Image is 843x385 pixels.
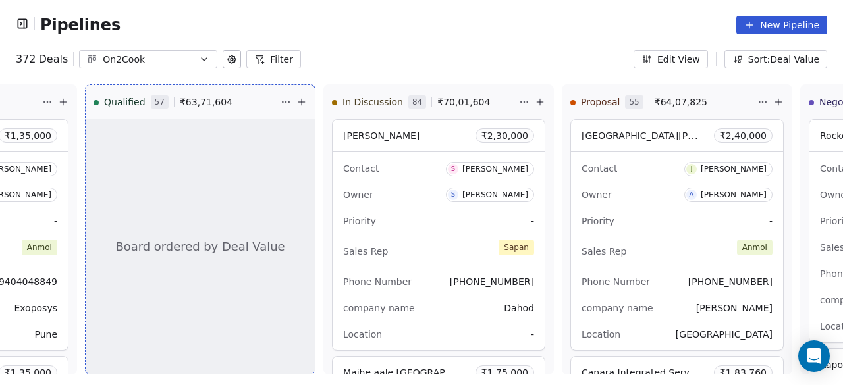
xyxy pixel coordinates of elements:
[688,276,773,287] span: [PHONE_NUMBER]
[343,366,493,378] span: Majhe aale [GEOGRAPHIC_DATA]
[582,246,626,257] span: Sales Rep
[769,215,773,228] span: -
[582,216,614,226] span: Priority
[5,129,51,142] span: ₹ 1,35,000
[451,190,455,200] div: S
[720,366,767,379] span: ₹ 1,83,760
[582,190,612,200] span: Owner
[531,215,534,228] span: -
[581,95,620,109] span: Proposal
[570,85,755,119] div: Proposal55₹64,07,825
[94,85,278,119] div: Qualified57₹63,71,604
[696,303,773,313] span: [PERSON_NAME]
[103,53,194,66] div: On2Cook
[437,95,490,109] span: ₹ 70,01,604
[737,240,773,255] span: Anmol
[582,303,653,313] span: company name
[499,240,534,255] span: Sapan
[720,129,767,142] span: ₹ 2,40,000
[246,50,301,68] button: Filter
[701,190,767,199] div: [PERSON_NAME]
[332,119,545,351] div: [PERSON_NAME]₹2,30,000ContactS[PERSON_NAME]OwnerS[PERSON_NAME]Priority-Sales RepSapanPhone Number...
[408,95,426,109] span: 84
[798,340,830,372] div: Open Intercom Messenger
[343,130,420,141] span: [PERSON_NAME]
[40,16,121,34] span: Pipelines
[481,366,528,379] span: ₹ 1,75,000
[625,95,643,109] span: 55
[690,164,692,174] div: J
[34,329,57,340] span: Pune
[570,119,784,351] div: [GEOGRAPHIC_DATA][PERSON_NAME]₹2,40,000ContactJ[PERSON_NAME]OwnerA[PERSON_NAME]Priority-Sales Rep...
[343,216,376,226] span: Priority
[701,165,767,174] div: [PERSON_NAME]
[343,329,382,340] span: Location
[451,164,455,174] div: S
[736,16,827,34] button: New Pipeline
[450,276,534,287] span: [PHONE_NUMBER]
[54,215,57,228] span: -
[343,163,379,174] span: Contact
[22,240,57,255] span: Anmol
[115,238,285,255] span: Board ordered by Deal Value
[582,163,617,174] span: Contact
[689,190,693,200] div: A
[655,95,707,109] span: ₹ 64,07,825
[724,50,827,68] button: Sort: Deal Value
[343,276,412,287] span: Phone Number
[39,51,68,67] span: Deals
[342,95,403,109] span: In Discussion
[104,95,146,109] span: Qualified
[180,95,232,109] span: ₹ 63,71,604
[676,329,773,340] span: [GEOGRAPHIC_DATA]
[634,50,708,68] button: Edit View
[332,85,516,119] div: In Discussion84₹70,01,604
[531,328,534,341] span: -
[343,246,388,257] span: Sales Rep
[582,329,620,340] span: Location
[14,303,57,313] span: Exoposys
[582,276,650,287] span: Phone Number
[504,303,534,313] span: Dahod
[582,366,826,378] span: Canara Integrated Services Pvt Ltd Banglure Manipal
[462,190,528,199] div: [PERSON_NAME]
[16,51,68,67] div: 372
[5,366,51,379] span: ₹ 1,35,000
[343,303,415,313] span: company name
[151,95,169,109] span: 57
[462,165,528,174] div: [PERSON_NAME]
[343,190,373,200] span: Owner
[481,129,528,142] span: ₹ 2,30,000
[582,129,755,141] span: [GEOGRAPHIC_DATA][PERSON_NAME]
